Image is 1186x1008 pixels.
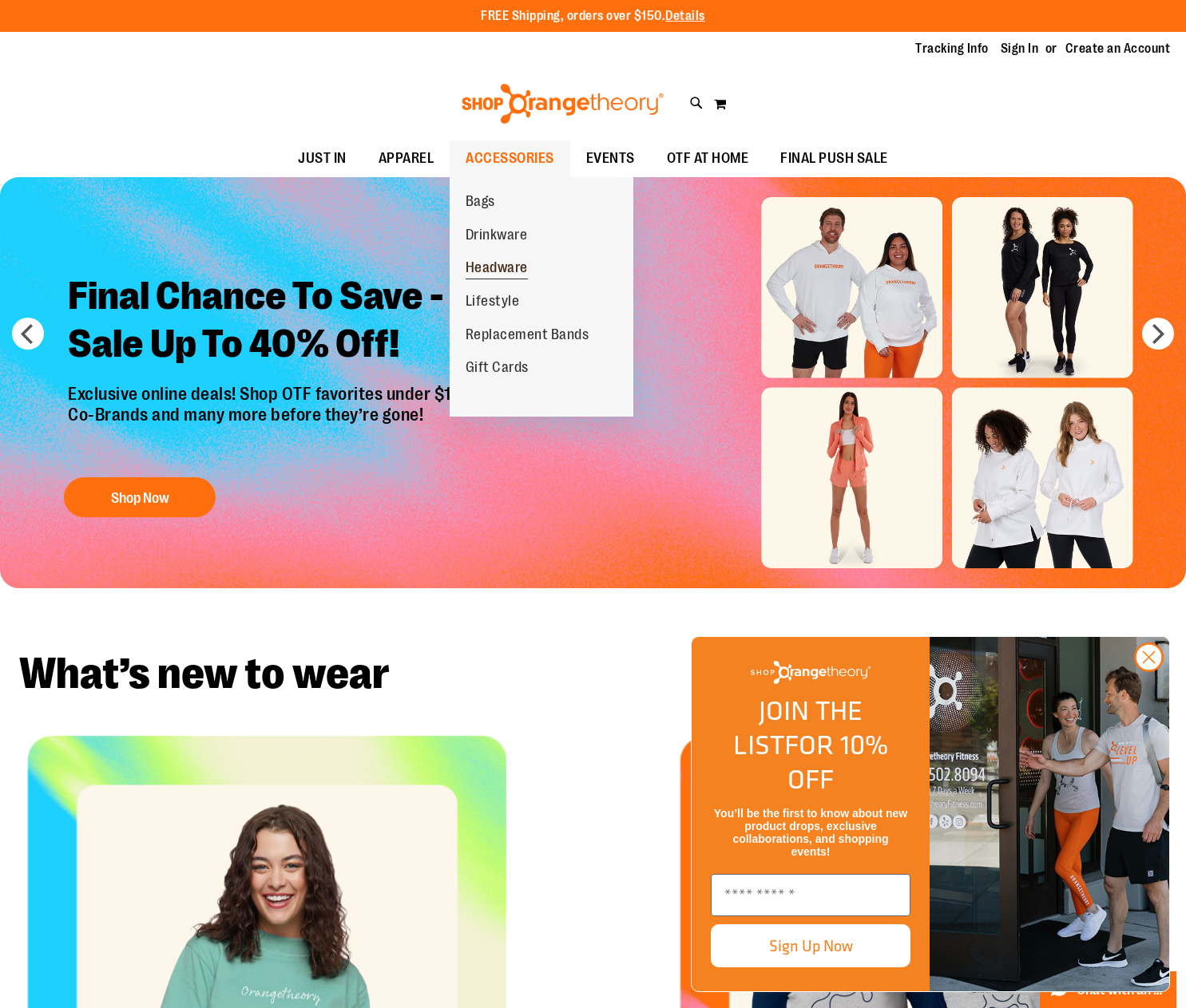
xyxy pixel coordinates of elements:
[714,807,907,858] span: You’ll be the first to know about new product drops, exclusive collaborations, and shopping events!
[586,140,635,176] span: EVENTS
[1142,318,1174,350] button: next
[915,40,989,57] a: Tracking Info
[19,652,1167,696] h2: What’s new to wear
[675,620,1186,1008] div: FLYOUT Form
[466,293,520,313] span: Lifestyle
[1134,642,1164,672] button: Close dialog
[56,384,557,462] p: Exclusive online deals! Shop OTF favorites under $10, $20, $50, Co-Brands and many more before th...
[466,326,589,346] span: Replacement Bands
[665,9,705,23] a: Details
[733,690,863,765] span: JOIN THE LIST
[780,140,888,176] span: FINAL PUSH SALE
[711,924,910,967] button: Sign Up Now
[56,260,557,384] h2: Final Chance To Save - Sale Up To 40% Off!
[379,140,434,176] span: APPAREL
[466,193,495,213] span: Bags
[667,140,749,176] span: OTF AT HOME
[298,140,347,176] span: JUST IN
[466,227,528,247] span: Drinkware
[751,661,871,684] img: Shop Orangetheory
[56,260,557,526] a: Final Chance To Save -Sale Up To 40% Off! Exclusive online deals! Shop OTF favorites under $10, $...
[711,874,910,916] input: Enter email
[466,359,529,379] span: Gift Cards
[64,478,216,518] button: Shop Now
[930,637,1169,991] img: Shop Orangtheory
[459,84,666,124] img: Shop Orangetheory
[12,318,44,350] button: prev
[466,259,528,279] span: Headware
[784,725,888,799] span: FOR 10% OFF
[481,7,705,26] p: FREE Shipping, orders over $150.
[1065,40,1171,57] a: Create an Account
[1001,40,1039,57] a: Sign In
[466,140,554,176] span: ACCESSORIES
